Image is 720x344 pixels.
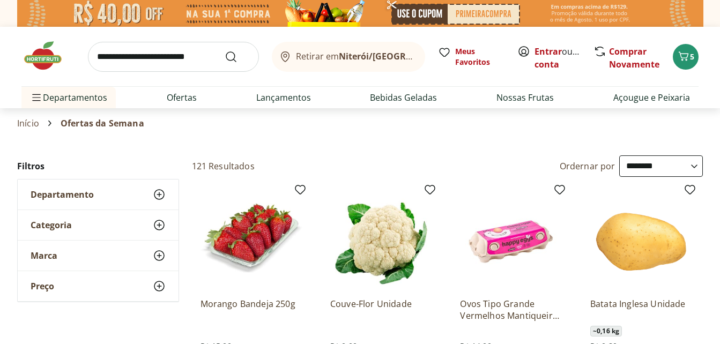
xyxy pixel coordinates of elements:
[88,42,259,72] input: search
[590,298,692,321] a: Batata Inglesa Unidade
[339,50,461,62] b: Niterói/[GEOGRAPHIC_DATA]
[296,51,414,61] span: Retirar em
[455,46,504,68] span: Meus Favoritos
[31,220,72,230] span: Categoria
[590,188,692,289] img: Batata Inglesa Unidade
[167,91,197,104] a: Ofertas
[201,298,302,321] a: Morango Bandeja 250g
[192,160,255,172] h2: 121 Resultados
[31,250,57,261] span: Marca
[30,85,107,110] span: Departamentos
[31,281,54,291] span: Preço
[460,188,562,289] img: Ovos Tipo Grande Vermelhos Mantiqueira Happy Eggs 10 Unidades
[17,155,179,177] h2: Filtros
[330,188,432,289] img: Couve-Flor Unidade
[201,188,302,289] img: Morango Bandeja 250g
[225,50,250,63] button: Submit Search
[18,241,179,271] button: Marca
[673,44,699,70] button: Carrinho
[590,326,622,336] span: ~ 0,16 kg
[560,160,615,172] label: Ordernar por
[535,45,582,71] span: ou
[535,46,593,70] a: Criar conta
[438,46,504,68] a: Meus Favoritos
[272,42,425,72] button: Retirar emNiterói/[GEOGRAPHIC_DATA]
[535,46,562,57] a: Entrar
[18,271,179,301] button: Preço
[609,46,659,70] a: Comprar Novamente
[690,51,694,62] span: 5
[460,298,562,321] a: Ovos Tipo Grande Vermelhos Mantiqueira Happy Eggs 10 Unidades
[61,118,144,128] span: Ofertas da Semana
[18,210,179,240] button: Categoria
[613,91,690,104] a: Açougue e Peixaria
[330,298,432,321] a: Couve-Flor Unidade
[31,189,94,200] span: Departamento
[496,91,554,104] a: Nossas Frutas
[370,91,437,104] a: Bebidas Geladas
[30,85,43,110] button: Menu
[18,180,179,210] button: Departamento
[21,40,75,72] img: Hortifruti
[256,91,311,104] a: Lançamentos
[17,118,39,128] a: Início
